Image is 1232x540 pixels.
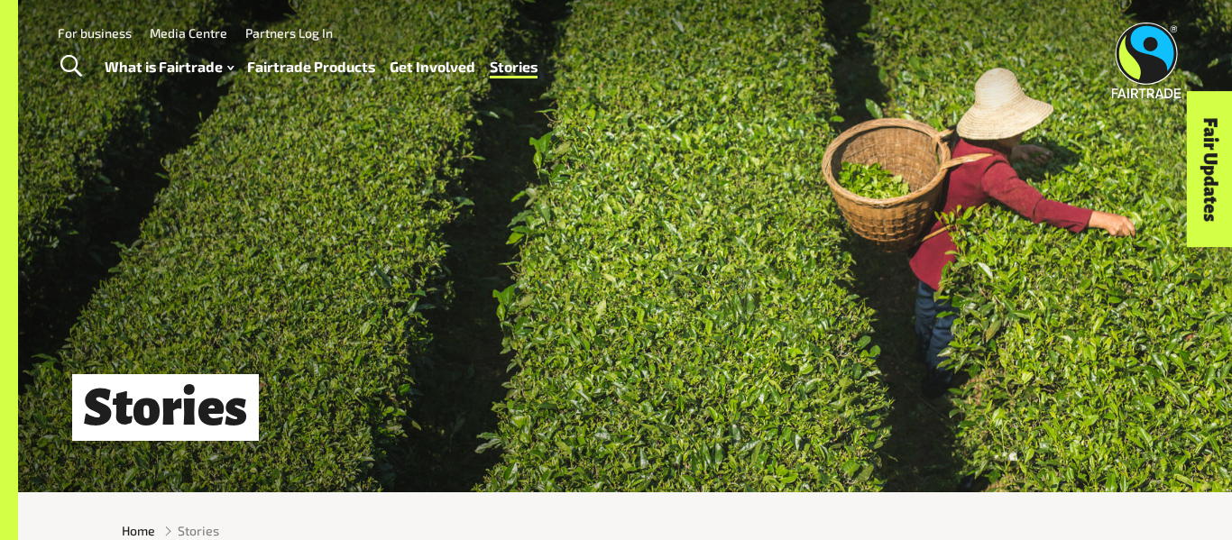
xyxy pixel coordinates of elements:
[245,25,333,41] a: Partners Log In
[390,54,475,80] a: Get Involved
[122,521,155,540] a: Home
[150,25,227,41] a: Media Centre
[1112,23,1181,98] img: Fairtrade Australia New Zealand logo
[72,374,259,441] h1: Stories
[178,521,219,540] span: Stories
[58,25,132,41] a: For business
[247,54,375,80] a: Fairtrade Products
[49,44,93,89] a: Toggle Search
[105,54,234,80] a: What is Fairtrade
[490,54,538,80] a: Stories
